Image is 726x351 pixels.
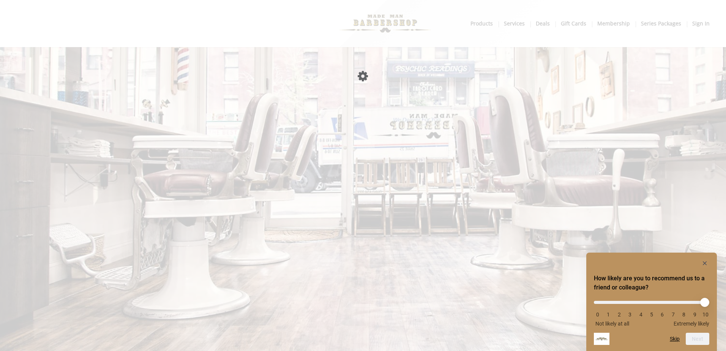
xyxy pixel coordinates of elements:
[648,311,655,318] li: 5
[702,311,709,318] li: 10
[674,321,709,327] span: Extremely likely
[594,295,709,327] div: How likely are you to recommend us to a friend or colleague? Select an option from 0 to 10, with ...
[594,311,601,318] li: 0
[686,333,709,345] button: Next question
[700,259,709,268] button: Hide survey
[669,311,677,318] li: 7
[616,311,623,318] li: 2
[594,274,709,292] h2: How likely are you to recommend us to a friend or colleague? Select an option from 0 to 10, with ...
[637,311,645,318] li: 4
[626,311,634,318] li: 3
[604,311,612,318] li: 1
[691,311,699,318] li: 9
[595,321,629,327] span: Not likely at all
[680,311,688,318] li: 8
[594,259,709,345] div: How likely are you to recommend us to a friend or colleague? Select an option from 0 to 10, with ...
[658,311,666,318] li: 6
[670,336,680,342] button: Skip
